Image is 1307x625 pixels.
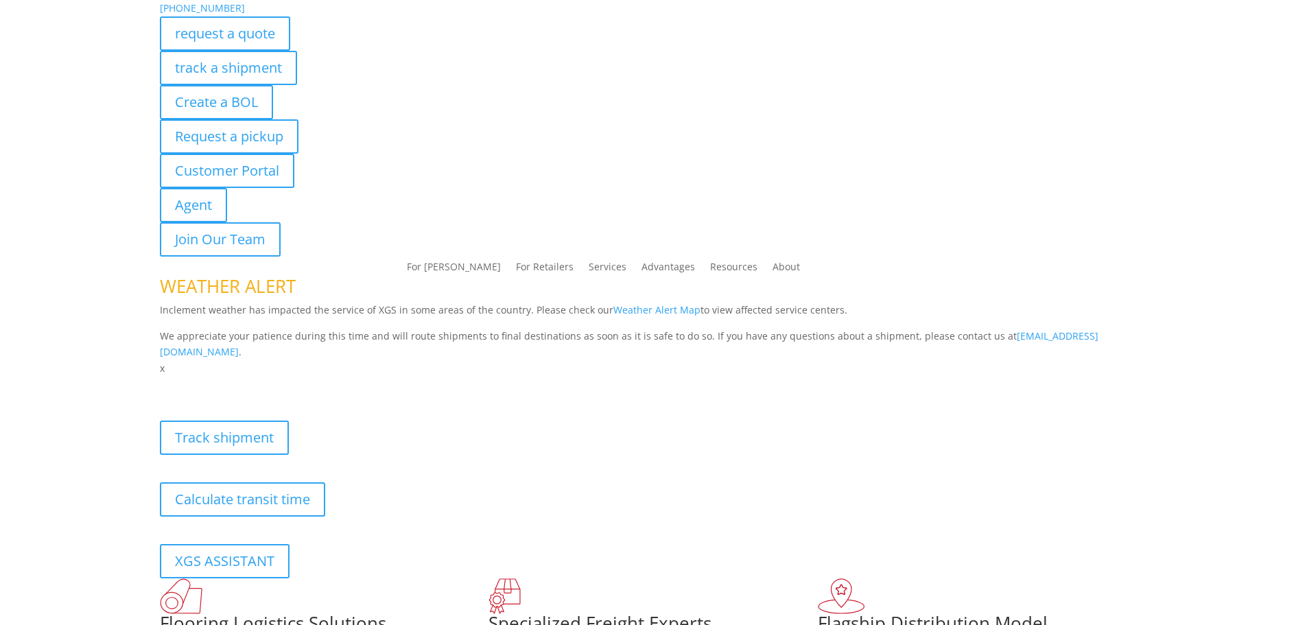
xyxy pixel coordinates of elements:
span: WEATHER ALERT [160,274,296,298]
a: Resources [710,262,757,277]
p: We appreciate your patience during this time and will route shipments to final destinations as so... [160,328,1148,361]
a: Weather Alert Map [613,303,700,316]
a: Create a BOL [160,85,273,119]
img: xgs-icon-focused-on-flooring-red [488,578,521,614]
p: Inclement weather has impacted the service of XGS in some areas of the country. Please check our ... [160,302,1148,328]
a: Customer Portal [160,154,294,188]
a: Advantages [641,262,695,277]
a: Services [589,262,626,277]
a: Calculate transit time [160,482,325,517]
a: Agent [160,188,227,222]
a: Request a pickup [160,119,298,154]
b: Visibility, transparency, and control for your entire supply chain. [160,379,466,392]
a: For Retailers [516,262,574,277]
img: xgs-icon-flagship-distribution-model-red [818,578,865,614]
a: [PHONE_NUMBER] [160,1,245,14]
a: For [PERSON_NAME] [407,262,501,277]
a: XGS ASSISTANT [160,544,290,578]
a: track a shipment [160,51,297,85]
p: x [160,360,1148,377]
a: request a quote [160,16,290,51]
a: Join Our Team [160,222,281,257]
a: About [773,262,800,277]
a: Track shipment [160,421,289,455]
img: xgs-icon-total-supply-chain-intelligence-red [160,578,202,614]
